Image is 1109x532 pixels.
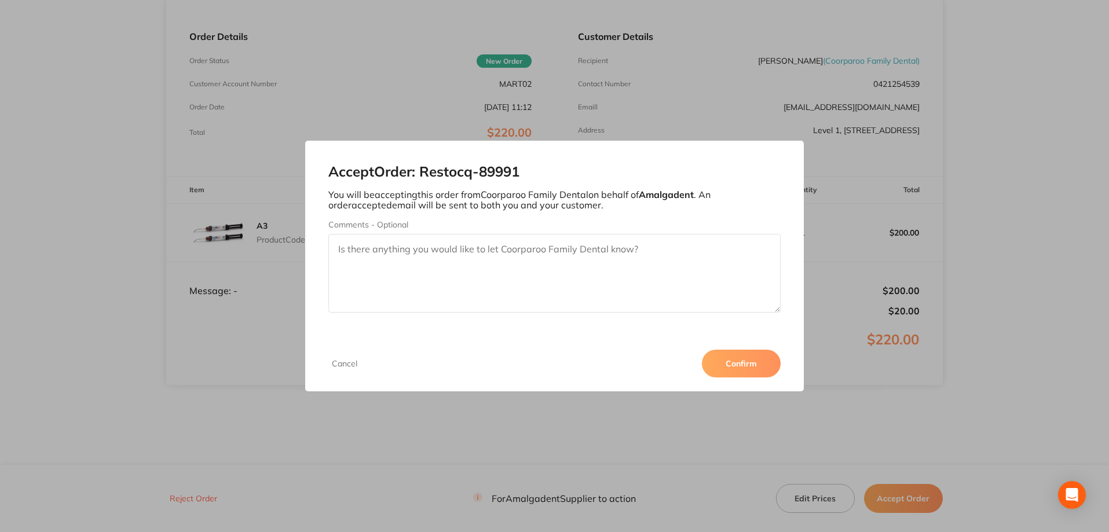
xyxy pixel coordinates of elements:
button: Confirm [702,350,781,377]
label: Comments - Optional [328,220,781,229]
button: Cancel [328,358,361,369]
b: Amalgadent [639,189,694,200]
div: Open Intercom Messenger [1058,481,1086,509]
p: You will be accepting this order from Coorparoo Family Dental on behalf of . An order accepted em... [328,189,781,211]
h2: Accept Order: Restocq- 89991 [328,164,781,180]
